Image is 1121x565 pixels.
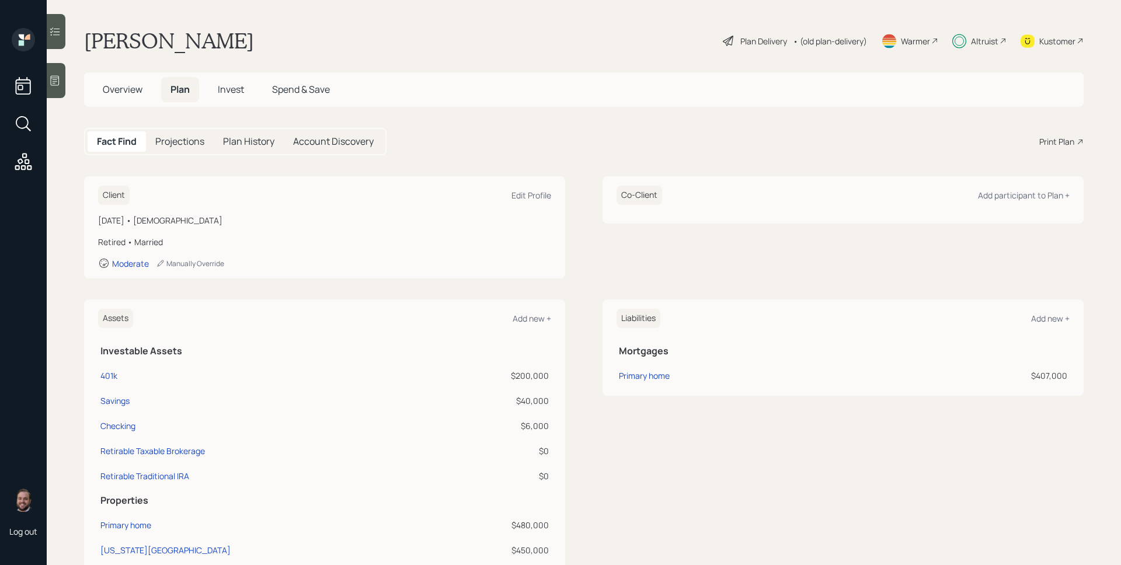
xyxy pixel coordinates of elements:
[156,259,224,268] div: Manually Override
[112,258,149,269] div: Moderate
[513,313,551,324] div: Add new +
[445,544,549,556] div: $450,000
[1039,135,1074,148] div: Print Plan
[218,83,244,96] span: Invest
[100,544,231,556] div: [US_STATE][GEOGRAPHIC_DATA]
[293,136,374,147] h5: Account Discovery
[98,214,551,226] div: [DATE] • [DEMOGRAPHIC_DATA]
[103,83,142,96] span: Overview
[445,369,549,382] div: $200,000
[100,470,189,482] div: Retirable Traditional IRA
[98,186,130,205] h6: Client
[272,83,330,96] span: Spend & Save
[223,136,274,147] h5: Plan History
[445,445,549,457] div: $0
[100,495,549,506] h5: Properties
[1039,35,1075,47] div: Kustomer
[445,420,549,432] div: $6,000
[619,346,1067,357] h5: Mortgages
[97,136,137,147] h5: Fact Find
[9,526,37,537] div: Log out
[100,346,549,357] h5: Investable Assets
[98,309,133,328] h6: Assets
[100,420,135,432] div: Checking
[793,35,867,47] div: • (old plan-delivery)
[617,309,660,328] h6: Liabilities
[880,369,1067,382] div: $407,000
[617,186,662,205] h6: Co-Client
[445,470,549,482] div: $0
[445,395,549,407] div: $40,000
[971,35,998,47] div: Altruist
[155,136,204,147] h5: Projections
[100,369,117,382] div: 401k
[511,190,551,201] div: Edit Profile
[1031,313,1070,324] div: Add new +
[901,35,930,47] div: Warmer
[98,236,551,248] div: Retired • Married
[170,83,190,96] span: Plan
[619,369,670,382] div: Primary home
[740,35,787,47] div: Plan Delivery
[100,395,130,407] div: Savings
[100,519,151,531] div: Primary home
[100,445,205,457] div: Retirable Taxable Brokerage
[84,28,254,54] h1: [PERSON_NAME]
[445,519,549,531] div: $480,000
[978,190,1070,201] div: Add participant to Plan +
[12,489,35,512] img: james-distasi-headshot.png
